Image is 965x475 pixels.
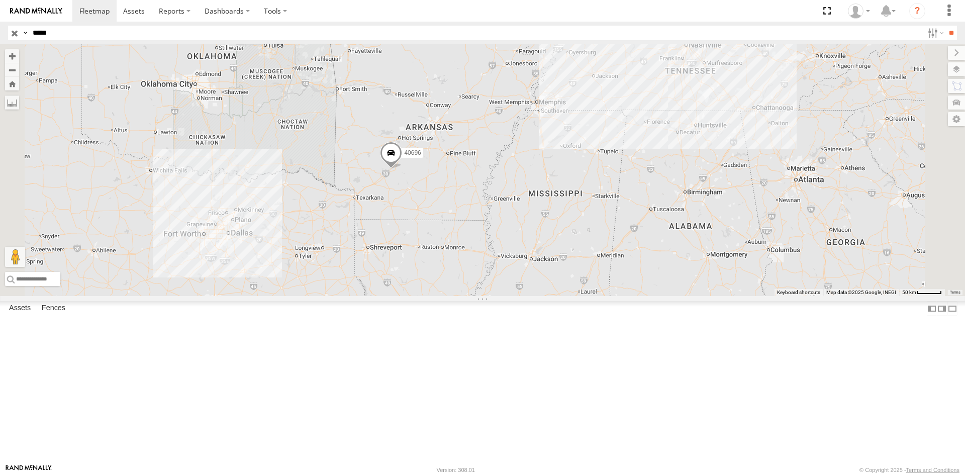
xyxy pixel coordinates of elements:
label: Dock Summary Table to the Left [927,301,937,316]
button: Keyboard shortcuts [777,289,820,296]
div: © Copyright 2025 - [859,467,959,473]
button: Zoom in [5,49,19,63]
a: Terms and Conditions [906,467,959,473]
label: Search Query [21,26,29,40]
label: Search Filter Options [924,26,945,40]
label: Map Settings [948,112,965,126]
button: Drag Pegman onto the map to open Street View [5,247,25,267]
label: Assets [4,302,36,316]
a: Visit our Website [6,465,52,475]
span: 40696 [404,149,421,156]
div: Version: 308.01 [437,467,475,473]
label: Fences [37,302,70,316]
label: Measure [5,96,19,110]
button: Zoom out [5,63,19,77]
img: rand-logo.svg [10,8,62,15]
div: Ryan Roxas [844,4,874,19]
span: 50 km [902,290,916,295]
button: Map Scale: 50 km per 47 pixels [899,289,945,296]
label: Dock Summary Table to the Right [937,301,947,316]
i: ? [909,3,925,19]
span: Map data ©2025 Google, INEGI [826,290,896,295]
button: Zoom Home [5,77,19,90]
a: Terms (opens in new tab) [950,291,960,295]
label: Hide Summary Table [947,301,957,316]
